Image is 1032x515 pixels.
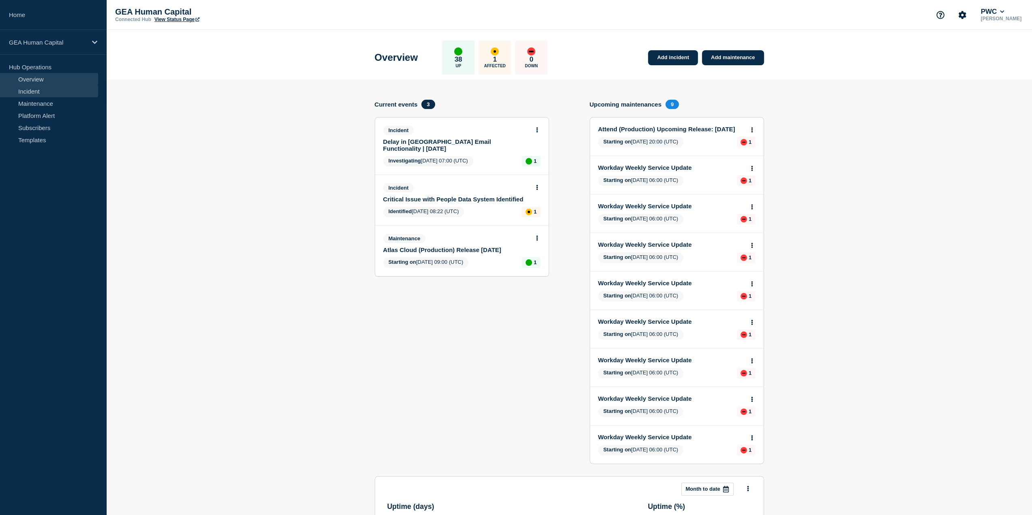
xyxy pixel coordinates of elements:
[749,408,751,415] p: 1
[740,370,747,376] div: down
[454,47,462,56] div: up
[527,47,535,56] div: down
[534,209,536,215] p: 1
[749,331,751,338] p: 1
[979,8,1006,16] button: PWC
[749,370,751,376] p: 1
[534,259,536,265] p: 1
[740,293,747,299] div: down
[740,447,747,453] div: down
[603,331,631,337] span: Starting on
[154,17,200,22] a: View Status Page
[603,139,631,145] span: Starting on
[598,445,684,455] span: [DATE] 06:00 (UTC)
[603,216,631,222] span: Starting on
[603,177,631,183] span: Starting on
[530,56,533,64] p: 0
[603,408,631,414] span: Starting on
[115,17,151,22] p: Connected Hub
[702,50,764,65] a: Add maintenance
[598,395,744,402] a: Workday Weekly Service Update
[484,64,506,68] p: Affected
[9,39,87,46] p: GEA Human Capital
[526,209,532,215] div: affected
[526,158,532,165] div: up
[598,329,684,340] span: [DATE] 06:00 (UTC)
[648,50,698,65] a: Add incident
[383,234,426,243] span: Maintenance
[598,357,744,363] a: Workday Weekly Service Update
[534,158,536,164] p: 1
[493,56,497,64] p: 1
[740,331,747,338] div: down
[749,254,751,261] p: 1
[749,177,751,184] p: 1
[598,291,684,301] span: [DATE] 06:00 (UTC)
[603,254,631,260] span: Starting on
[598,406,684,417] span: [DATE] 06:00 (UTC)
[740,139,747,145] div: down
[648,502,685,511] h3: Uptime ( % )
[686,486,720,492] p: Month to date
[455,64,461,68] p: Up
[383,207,464,217] span: [DATE] 08:22 (UTC)
[383,246,530,253] a: Atlas Cloud (Production) Release [DATE]
[598,434,744,440] a: Workday Weekly Service Update
[388,259,416,265] span: Starting on
[455,56,462,64] p: 38
[375,52,418,63] h1: Overview
[491,47,499,56] div: affected
[665,100,679,109] span: 9
[603,370,631,376] span: Starting on
[383,156,473,167] span: [DATE] 07:00 (UTC)
[749,447,751,453] p: 1
[525,64,538,68] p: Down
[740,254,747,261] div: down
[598,126,744,132] a: Attend (Production) Upcoming Release: [DATE]
[383,257,469,268] span: [DATE] 09:00 (UTC)
[598,203,744,209] a: Workday Weekly Service Update
[387,502,434,511] h3: Uptime ( days )
[598,175,684,186] span: [DATE] 06:00 (UTC)
[749,216,751,222] p: 1
[421,100,435,109] span: 3
[603,293,631,299] span: Starting on
[375,101,418,108] h4: Current events
[740,216,747,222] div: down
[749,293,751,299] p: 1
[598,318,744,325] a: Workday Weekly Service Update
[681,483,734,496] button: Month to date
[979,16,1023,21] p: [PERSON_NAME]
[383,196,530,203] a: Critical Issue with People Data System Identified
[954,6,971,24] button: Account settings
[383,183,414,192] span: Incident
[749,139,751,145] p: 1
[740,177,747,184] div: down
[388,208,412,214] span: Identified
[590,101,662,108] h4: Upcoming maintenances
[598,137,684,147] span: [DATE] 20:00 (UTC)
[598,241,744,248] a: Workday Weekly Service Update
[932,6,949,24] button: Support
[388,158,421,164] span: Investigating
[603,447,631,453] span: Starting on
[598,252,684,263] span: [DATE] 06:00 (UTC)
[115,7,277,17] p: GEA Human Capital
[526,259,532,266] div: up
[740,408,747,415] div: down
[383,126,414,135] span: Incident
[598,164,744,171] a: Workday Weekly Service Update
[598,280,744,286] a: Workday Weekly Service Update
[598,368,684,378] span: [DATE] 06:00 (UTC)
[383,138,530,152] a: Delay in [GEOGRAPHIC_DATA] Email Functionality | [DATE]
[598,214,684,224] span: [DATE] 06:00 (UTC)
